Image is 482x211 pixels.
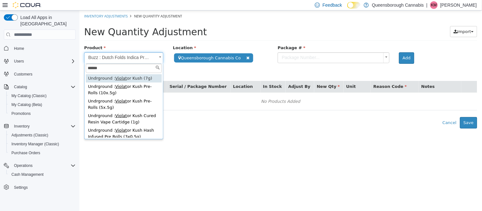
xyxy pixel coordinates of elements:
[1,183,78,192] button: Settings
[11,93,47,98] span: My Catalog (Classic)
[1,82,78,91] button: Catalog
[36,74,48,78] span: Violat
[36,88,48,93] span: Violat
[372,1,424,9] p: Queensborough Cannabis
[9,171,76,178] span: Cash Management
[430,1,438,9] div: Kioko Mayede
[36,103,48,108] span: Violat
[6,100,78,109] button: My Catalog (Beta)
[9,101,45,109] a: My Catalog (Beta)
[18,14,76,27] span: Load All Apps in [GEOGRAPHIC_DATA]
[9,110,33,117] a: Promotions
[9,171,46,178] a: Cash Management
[322,2,342,8] span: Feedback
[11,122,32,130] button: Inventory
[9,101,76,109] span: My Catalog (Beta)
[11,111,31,116] span: Promotions
[9,131,51,139] a: Adjustments (Classic)
[11,184,30,191] a: Settings
[11,45,27,52] a: Home
[9,149,76,157] span: Purchase Orders
[14,185,28,190] span: Settings
[11,142,59,147] span: Inventory Manager (Classic)
[11,70,76,78] span: Customers
[11,83,30,91] button: Catalog
[11,172,44,177] span: Cash Management
[11,133,48,138] span: Adjustments (Classic)
[11,102,42,107] span: My Catalog (Beta)
[347,2,361,9] input: Dark Mode
[11,122,76,130] span: Inventory
[6,91,78,100] button: My Catalog (Classic)
[1,122,78,131] button: Inventory
[1,57,78,66] button: Users
[6,87,82,101] div: Undrground : or Kush Pre-Rolls (5x.5g)
[6,72,82,87] div: Undrground : or Kush Pre-Rolls (10x.5g)
[426,1,428,9] p: |
[36,65,48,70] span: Violat
[6,64,82,72] div: Undrground : or Kush (7g)
[11,57,26,65] button: Users
[9,92,49,100] a: My Catalog (Classic)
[14,46,24,51] span: Home
[11,83,76,91] span: Catalog
[9,92,76,100] span: My Catalog (Classic)
[9,149,43,157] a: Purchase Orders
[6,101,82,116] div: Undrground : or Kush Cured Resin Vape Cartidge (1g)
[6,140,78,148] button: Inventory Manager (Classic)
[13,2,41,8] img: Cova
[6,116,82,130] div: Undrground : or Kush Hash Infused Pre Rolls (3x0.5g)
[14,72,32,77] span: Customers
[11,183,76,191] span: Settings
[14,84,27,89] span: Catalog
[6,131,78,140] button: Adjustments (Classic)
[14,124,30,129] span: Inventory
[431,1,437,9] span: KM
[9,131,76,139] span: Adjustments (Classic)
[9,110,76,117] span: Promotions
[1,43,78,53] button: Home
[11,162,76,169] span: Operations
[440,1,477,9] p: [PERSON_NAME]
[36,117,48,122] span: Violat
[9,140,76,148] span: Inventory Manager (Classic)
[14,59,24,64] span: Users
[11,162,35,169] button: Operations
[1,69,78,79] button: Customers
[11,57,76,65] span: Users
[1,161,78,170] button: Operations
[11,44,76,52] span: Home
[9,140,62,148] a: Inventory Manager (Classic)
[6,109,78,118] button: Promotions
[6,148,78,157] button: Purchase Orders
[11,70,35,78] a: Customers
[11,150,40,155] span: Purchase Orders
[4,41,76,208] nav: Complex example
[6,170,78,179] button: Cash Management
[14,163,33,168] span: Operations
